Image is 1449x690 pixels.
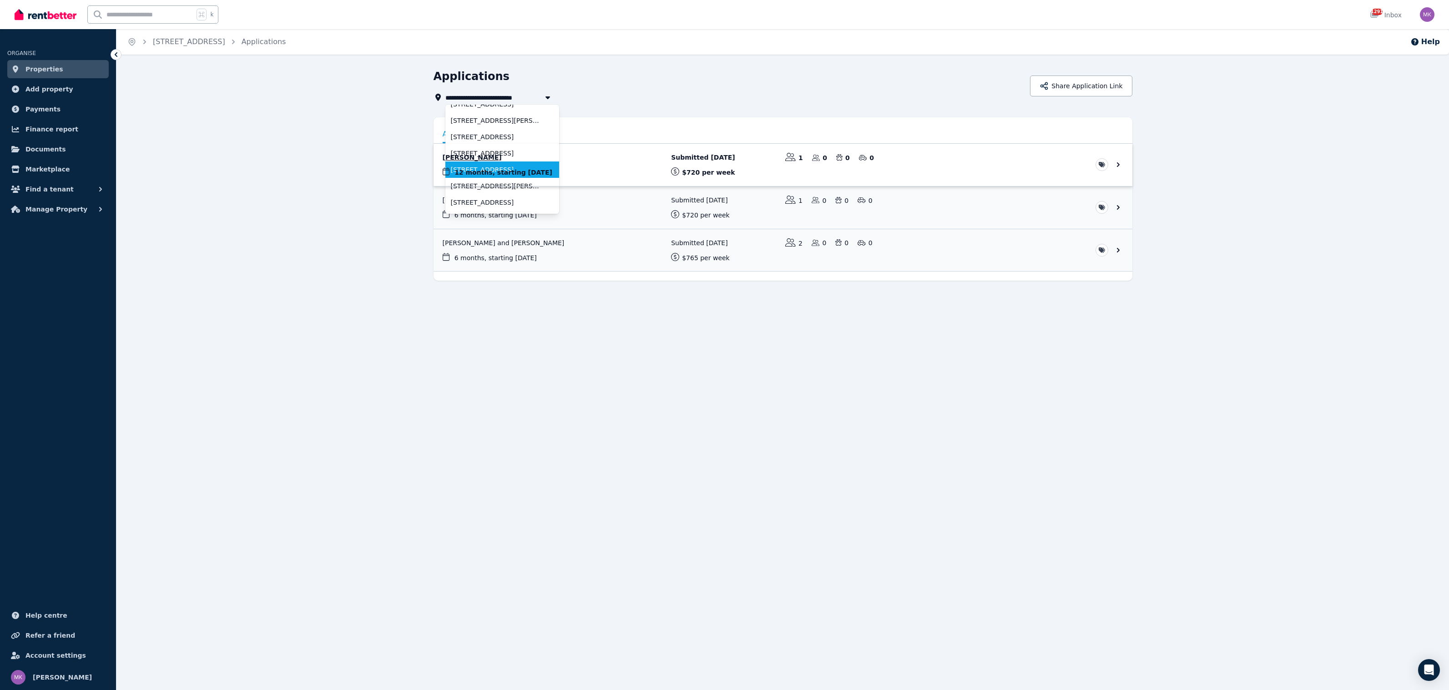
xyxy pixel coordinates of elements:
img: Maor Kirsner [11,670,25,685]
a: Finance report [7,120,109,138]
div: Inbox [1370,10,1402,20]
a: Help centre [7,606,109,625]
a: Payments [7,100,109,118]
span: [PERSON_NAME] [33,672,92,683]
div: Open Intercom Messenger [1418,659,1440,681]
img: RentBetter [15,8,76,21]
a: Account settings [7,646,109,665]
span: Help centre [25,610,67,621]
span: Properties [25,64,63,75]
span: Documents [25,144,66,155]
span: Add property [25,84,73,95]
a: Marketplace [7,160,109,178]
span: Refer a friend [25,630,75,641]
span: Finance report [25,124,78,135]
a: View application: George Sweeten and Aimee Tucker [434,229,1132,272]
button: Help [1410,36,1440,47]
span: Manage Property [25,204,87,215]
span: [STREET_ADDRESS][PERSON_NAME] [451,116,543,125]
a: Documents [7,140,109,158]
span: k [210,11,213,18]
a: View application: Reiss Harter [434,144,1132,186]
span: 1291 [1372,9,1383,15]
span: [STREET_ADDRESS] [451,198,543,207]
a: [STREET_ADDRESS] [153,37,225,46]
a: Add property [7,80,109,98]
span: Account settings [25,650,86,661]
a: Properties [7,60,109,78]
img: Maor Kirsner [1420,7,1434,22]
button: Manage Property [7,200,109,218]
a: Applied [443,126,486,143]
span: Find a tenant [25,184,74,195]
nav: Breadcrumb [116,29,297,55]
a: Refer a friend [7,626,109,645]
button: Find a tenant [7,180,109,198]
span: Payments [25,104,61,115]
h1: Applications [434,69,510,84]
a: View application: Jesus Moreno [434,186,1132,229]
span: [STREET_ADDRESS] [451,132,543,141]
span: ORGANISE [7,50,36,56]
span: Marketplace [25,164,70,175]
button: Share Application Link [1030,76,1132,96]
a: Applications [242,37,286,46]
